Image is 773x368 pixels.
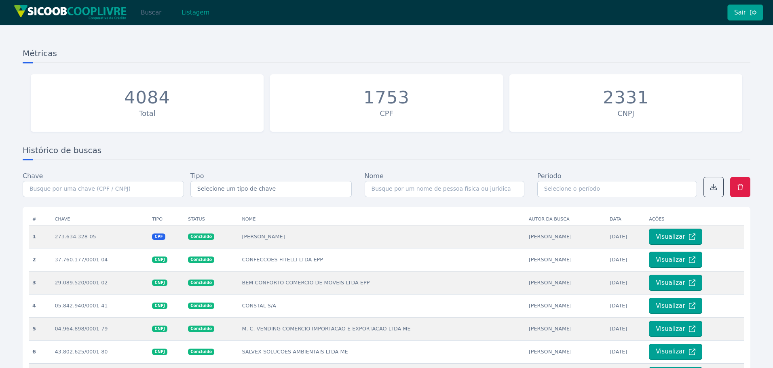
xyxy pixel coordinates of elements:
th: Tipo [149,213,185,225]
span: Concluido [188,257,214,263]
th: 6 [29,340,51,363]
button: Buscar [134,4,168,21]
td: CONFECCOES FITELLI LTDA EPP [239,248,525,271]
td: [DATE] [606,271,646,294]
button: Visualizar [649,229,702,245]
div: 4084 [124,87,170,108]
label: Chave [23,171,43,181]
td: [PERSON_NAME] [526,340,606,363]
td: M. C. VENDING COMERCIO IMPORTACAO E EXPORTACAO LTDA ME [239,317,525,340]
th: 5 [29,317,51,340]
td: CONSTAL S/A [239,294,525,317]
span: Concluido [188,303,214,309]
td: 273.634.328-05 [51,225,149,248]
button: Listagem [175,4,216,21]
td: [DATE] [606,248,646,271]
input: Busque por um nome de pessoa física ou jurídica [365,181,524,197]
th: Autor da busca [526,213,606,225]
div: 2331 [603,87,649,108]
label: Nome [365,171,384,181]
button: Visualizar [649,321,702,337]
th: 4 [29,294,51,317]
span: CNPJ [152,280,167,286]
td: [DATE] [606,225,646,248]
td: 43.802.625/0001-80 [51,340,149,363]
th: Data [606,213,646,225]
td: [PERSON_NAME] [526,225,606,248]
td: [PERSON_NAME] [526,271,606,294]
span: CNPJ [152,326,167,332]
th: Chave [51,213,149,225]
h3: Métricas [23,48,750,63]
img: img/sicoob_cooplivre.png [14,5,127,20]
span: Concluido [188,280,214,286]
span: Concluido [188,326,214,332]
th: 3 [29,271,51,294]
button: Visualizar [649,275,702,291]
th: 2 [29,248,51,271]
h3: Histórico de buscas [23,145,750,160]
td: [DATE] [606,317,646,340]
td: 37.760.177/0001-04 [51,248,149,271]
td: 04.964.898/0001-79 [51,317,149,340]
td: [PERSON_NAME] [526,294,606,317]
input: Selecione o período [537,181,697,197]
span: CPF [152,233,165,240]
button: Visualizar [649,252,702,268]
td: [PERSON_NAME] [526,248,606,271]
th: # [29,213,51,225]
label: Período [537,171,562,181]
td: [PERSON_NAME] [526,317,606,340]
span: Concluido [188,233,214,240]
button: Visualizar [649,298,702,314]
button: Sair [727,4,763,21]
span: CNPJ [152,257,167,263]
td: 29.089.520/0001-02 [51,271,149,294]
div: CNPJ [513,108,738,119]
span: CNPJ [152,303,167,309]
button: Visualizar [649,344,702,360]
td: SALVEX SOLUCOES AMBIENTAIS LTDA ME [239,340,525,363]
th: Status [185,213,239,225]
td: [PERSON_NAME] [239,225,525,248]
div: CPF [274,108,499,119]
td: [DATE] [606,294,646,317]
div: Total [35,108,260,119]
td: 05.842.940/0001-41 [51,294,149,317]
input: Busque por uma chave (CPF / CNPJ) [23,181,184,197]
div: 1753 [363,87,410,108]
span: Concluido [188,349,214,355]
label: Tipo [190,171,204,181]
th: Nome [239,213,525,225]
th: 1 [29,225,51,248]
td: [DATE] [606,340,646,363]
th: Ações [646,213,744,225]
span: CNPJ [152,349,167,355]
td: BEM CONFORTO COMERCIO DE MOVEIS LTDA EPP [239,271,525,294]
